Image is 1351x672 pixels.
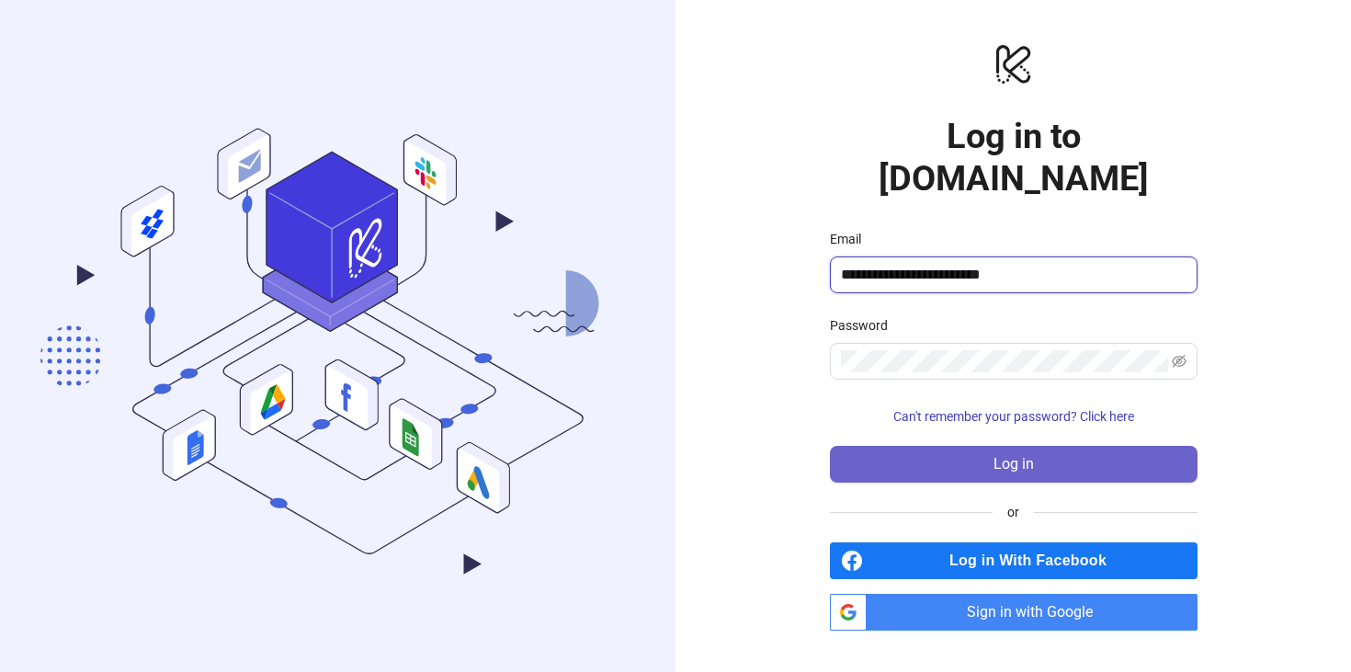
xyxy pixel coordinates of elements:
[830,409,1198,424] a: Can't remember your password? Click here
[874,594,1198,631] span: Sign in with Google
[893,409,1134,424] span: Can't remember your password? Click here
[830,542,1198,579] a: Log in With Facebook
[1172,354,1186,369] span: eye-invisible
[870,542,1198,579] span: Log in With Facebook
[841,350,1168,372] input: Password
[830,446,1198,483] button: Log in
[830,115,1198,199] h1: Log in to [DOMAIN_NAME]
[993,502,1034,522] span: or
[830,229,873,249] label: Email
[830,402,1198,431] button: Can't remember your password? Click here
[830,315,900,336] label: Password
[841,264,1183,286] input: Email
[993,456,1034,473] span: Log in
[830,594,1198,631] a: Sign in with Google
